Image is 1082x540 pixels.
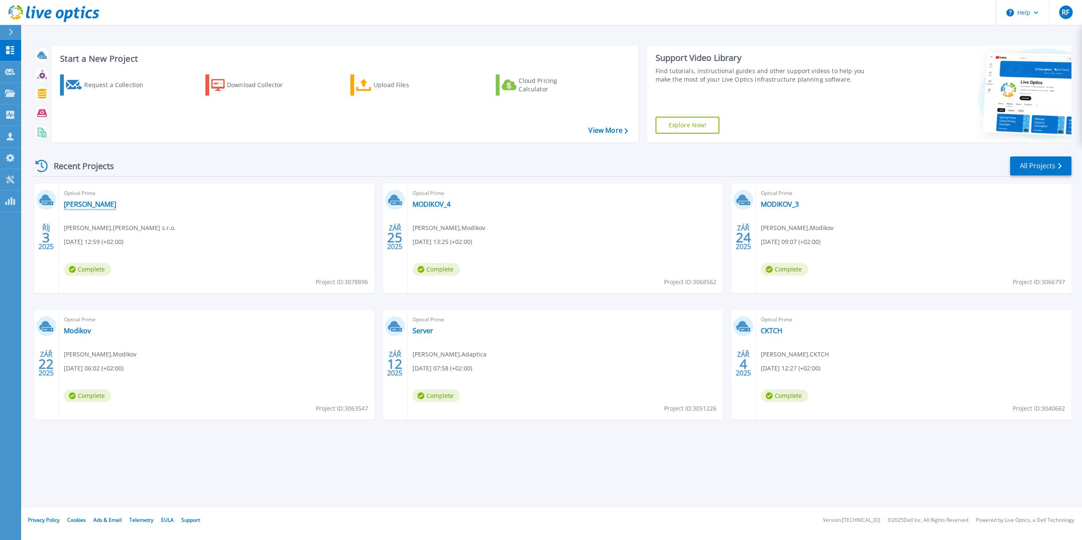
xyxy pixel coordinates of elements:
[64,315,369,324] span: Optical Prime
[64,200,116,208] a: [PERSON_NAME]
[823,518,880,523] li: Version: [TECHNICAL_ID]
[735,348,751,379] div: ZÁŘ 2025
[387,222,403,253] div: ZÁŘ 2025
[656,67,875,84] div: Find tutorials, instructional guides and other support videos to help you make the most of your L...
[350,74,445,96] a: Upload Files
[64,263,111,276] span: Complete
[761,315,1066,324] span: Optical Prime
[735,222,751,253] div: ZÁŘ 2025
[761,223,833,233] span: [PERSON_NAME] , Modikov
[761,237,820,247] span: [DATE] 09:07 (+02:00)
[60,74,154,96] a: Request a Collection
[64,326,91,335] a: Modikov
[374,77,441,93] div: Upload Files
[387,234,402,241] span: 25
[413,189,718,198] span: Optical Prime
[64,350,137,359] span: [PERSON_NAME] , Modikov
[64,223,176,233] span: [PERSON_NAME] , [PERSON_NAME] s.r.o.
[42,234,50,241] span: 3
[413,350,486,359] span: [PERSON_NAME] , Adaptica
[38,222,54,253] div: ŘÍJ 2025
[93,516,122,524] a: Ads & Email
[740,360,747,367] span: 4
[664,277,716,287] span: Project ID: 3068562
[316,277,368,287] span: Project ID: 3078896
[664,404,716,413] span: Project ID: 3051226
[60,54,628,63] h3: Start a New Project
[1010,156,1071,175] a: All Projects
[736,234,751,241] span: 24
[761,389,808,402] span: Complete
[761,263,808,276] span: Complete
[64,189,369,198] span: Optical Prime
[413,326,433,335] a: Server
[888,518,968,523] li: © 2025 Dell Inc. All Rights Reserved
[227,77,295,93] div: Download Collector
[38,348,54,379] div: ZÁŘ 2025
[413,389,460,402] span: Complete
[387,348,403,379] div: ZÁŘ 2025
[761,200,799,208] a: MODIKOV_3
[67,516,86,524] a: Cookies
[1013,404,1065,413] span: Project ID: 3040662
[38,360,54,367] span: 22
[413,364,472,373] span: [DATE] 07:58 (+02:00)
[1062,9,1069,16] span: RF
[519,77,586,93] div: Cloud Pricing Calculator
[64,389,111,402] span: Complete
[588,126,628,134] a: View More
[1013,277,1065,287] span: Project ID: 3066797
[161,516,174,524] a: EULA
[205,74,300,96] a: Download Collector
[84,77,152,93] div: Request a Collection
[656,117,720,134] a: Explore Now!
[129,516,153,524] a: Telemetry
[761,350,829,359] span: [PERSON_NAME] , CKTCH
[64,237,123,247] span: [DATE] 12:59 (+02:00)
[33,156,126,176] div: Recent Projects
[761,326,782,335] a: CKTCH
[413,315,718,324] span: Optical Prime
[496,74,590,96] a: Cloud Pricing Calculator
[761,364,820,373] span: [DATE] 12:27 (+02:00)
[316,404,368,413] span: Project ID: 3063547
[761,189,1066,198] span: Optical Prime
[387,360,402,367] span: 12
[181,516,200,524] a: Support
[656,52,875,63] div: Support Video Library
[976,518,1074,523] li: Powered by Live Optics, a Dell Technology
[28,516,60,524] a: Privacy Policy
[413,223,485,233] span: [PERSON_NAME] , Modikov
[413,263,460,276] span: Complete
[413,200,451,208] a: MODIKOV_4
[64,364,123,373] span: [DATE] 06:02 (+02:00)
[413,237,472,247] span: [DATE] 13:25 (+02:00)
